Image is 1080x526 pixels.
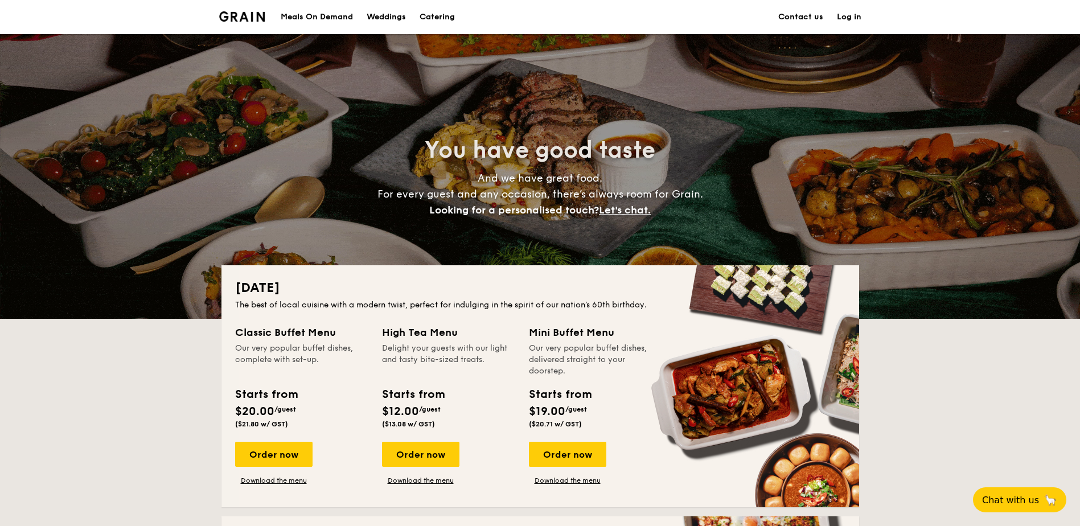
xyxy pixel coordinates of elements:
[235,299,845,311] div: The best of local cuisine with a modern twist, perfect for indulging in the spirit of our nation’...
[235,386,297,403] div: Starts from
[529,405,565,418] span: $19.00
[529,386,591,403] div: Starts from
[982,495,1039,506] span: Chat with us
[565,405,587,413] span: /guest
[382,476,459,485] a: Download the menu
[274,405,296,413] span: /guest
[1044,494,1057,507] span: 🦙
[599,204,651,216] span: Let's chat.
[382,420,435,428] span: ($13.08 w/ GST)
[377,172,703,216] span: And we have great food. For every guest and any occasion, there’s always room for Grain.
[382,343,515,377] div: Delight your guests with our light and tasty bite-sized treats.
[529,476,606,485] a: Download the menu
[973,487,1066,512] button: Chat with us🦙
[429,204,599,216] span: Looking for a personalised touch?
[529,442,606,467] div: Order now
[235,405,274,418] span: $20.00
[382,442,459,467] div: Order now
[425,137,655,164] span: You have good taste
[235,442,313,467] div: Order now
[235,324,368,340] div: Classic Buffet Menu
[235,279,845,297] h2: [DATE]
[529,343,662,377] div: Our very popular buffet dishes, delivered straight to your doorstep.
[529,420,582,428] span: ($20.71 w/ GST)
[382,405,419,418] span: $12.00
[529,324,662,340] div: Mini Buffet Menu
[235,343,368,377] div: Our very popular buffet dishes, complete with set-up.
[235,420,288,428] span: ($21.80 w/ GST)
[382,386,444,403] div: Starts from
[219,11,265,22] img: Grain
[419,405,441,413] span: /guest
[219,11,265,22] a: Logotype
[382,324,515,340] div: High Tea Menu
[235,476,313,485] a: Download the menu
